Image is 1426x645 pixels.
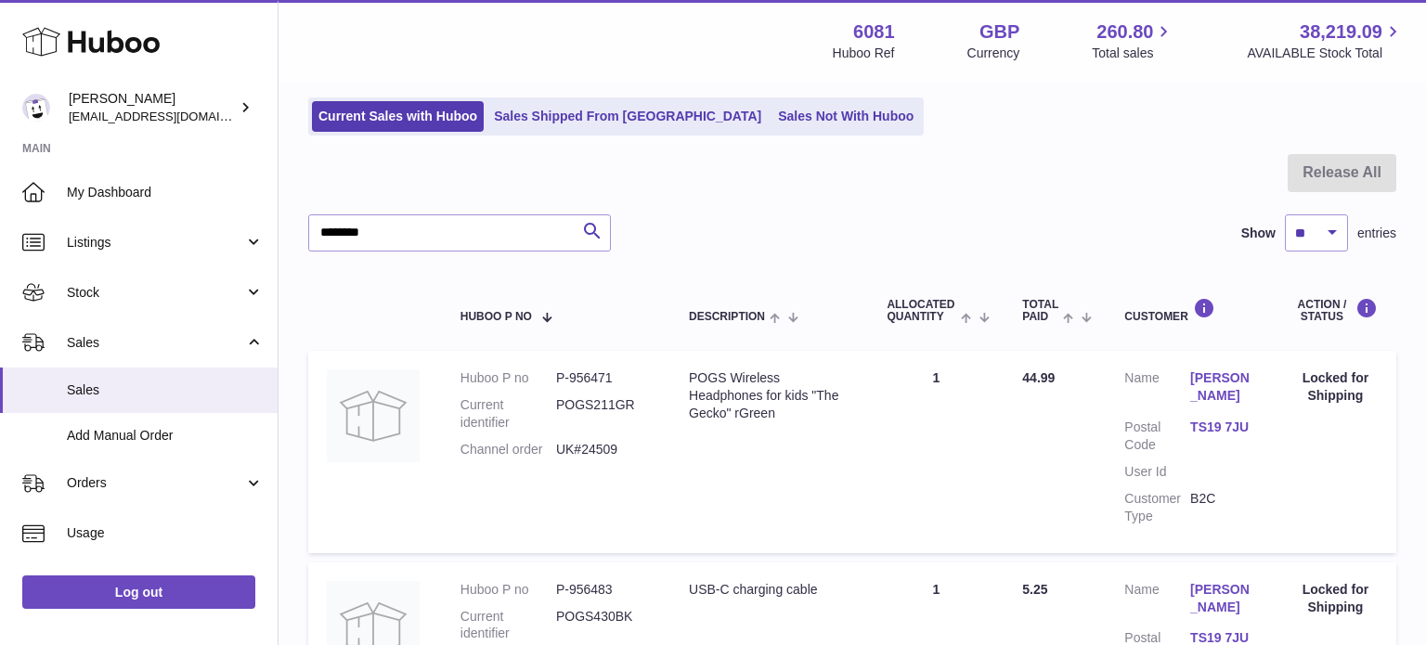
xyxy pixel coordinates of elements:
div: Customer [1124,298,1255,323]
dt: Huboo P no [460,369,556,387]
a: Sales Not With Huboo [771,101,920,132]
a: Log out [22,575,255,609]
strong: 6081 [853,19,895,45]
dd: B2C [1190,490,1256,525]
span: Huboo P no [460,311,532,323]
span: ALLOCATED Quantity [887,299,956,323]
div: Action / Status [1293,298,1378,323]
span: [EMAIL_ADDRESS][DOMAIN_NAME] [69,109,273,123]
span: entries [1357,225,1396,242]
div: USB-C charging cable [689,581,849,599]
dt: Current identifier [460,608,556,643]
img: no-photo.jpg [327,369,420,462]
span: Total sales [1092,45,1174,62]
dt: User Id [1124,463,1190,481]
dt: Current identifier [460,396,556,432]
dt: Customer Type [1124,490,1190,525]
span: Listings [67,234,244,252]
a: TS19 7JU [1190,419,1256,436]
span: My Dashboard [67,184,264,201]
span: 260.80 [1096,19,1153,45]
img: hello@pogsheadphones.com [22,94,50,122]
label: Show [1241,225,1276,242]
dt: Channel order [460,441,556,458]
span: Orders [67,474,244,492]
dd: P-956483 [556,581,652,599]
span: Stock [67,284,244,302]
dt: Name [1124,581,1190,621]
dd: UK#24509 [556,441,652,458]
span: 5.25 [1022,582,1047,597]
div: Locked for Shipping [1293,581,1378,616]
span: Usage [67,524,264,542]
a: 260.80 Total sales [1092,19,1174,62]
dt: Huboo P no [460,581,556,599]
div: Currency [967,45,1020,62]
div: POGS Wireless Headphones for kids "The Gecko" rGreen [689,369,849,422]
span: Sales [67,381,264,399]
div: Locked for Shipping [1293,369,1378,405]
span: Sales [67,334,244,352]
span: 44.99 [1022,370,1055,385]
a: [PERSON_NAME] [1190,581,1256,616]
td: 1 [868,351,1004,552]
strong: GBP [979,19,1019,45]
dd: POGS211GR [556,396,652,432]
span: AVAILABLE Stock Total [1247,45,1404,62]
span: Total paid [1022,299,1058,323]
span: Description [689,311,765,323]
span: 38,219.09 [1300,19,1382,45]
a: Current Sales with Huboo [312,101,484,132]
dd: P-956471 [556,369,652,387]
a: 38,219.09 AVAILABLE Stock Total [1247,19,1404,62]
div: Huboo Ref [833,45,895,62]
a: [PERSON_NAME] [1190,369,1256,405]
span: Add Manual Order [67,427,264,445]
dt: Postal Code [1124,419,1190,454]
a: Sales Shipped From [GEOGRAPHIC_DATA] [487,101,768,132]
dd: POGS430BK [556,608,652,643]
dt: Name [1124,369,1190,409]
div: [PERSON_NAME] [69,90,236,125]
